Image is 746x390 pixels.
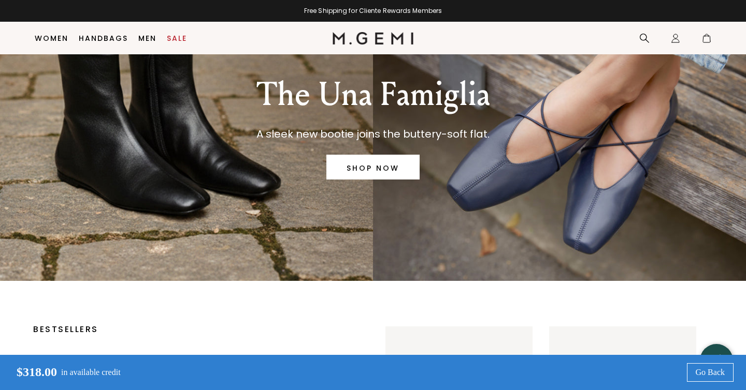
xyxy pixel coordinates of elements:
img: M.Gemi [333,32,414,44]
img: logo_orange.svg [17,17,25,25]
a: SHOP NOW [326,155,420,179]
img: tab_keywords_by_traffic_grey.svg [103,60,111,68]
a: Go Back [687,363,734,382]
a: Handbags [79,34,128,42]
img: tab_domain_overview_orange.svg [28,60,36,68]
img: website_grey.svg [17,27,25,35]
p: $318.00 [8,365,57,380]
div: Domain Overview [39,61,93,68]
p: The Una Famiglia [256,76,490,113]
div: Let's Chat [700,354,733,367]
div: Domain: [DOMAIN_NAME] [27,27,114,35]
a: Sale [167,34,187,42]
a: Women [35,34,68,42]
p: in available credit [61,368,121,377]
p: BESTSELLERS [33,326,336,333]
div: v 4.0.25 [29,17,51,25]
div: Keywords by Traffic [114,61,175,68]
a: Men [138,34,156,42]
p: A sleek new bootie joins the buttery-soft flat. [256,126,490,142]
